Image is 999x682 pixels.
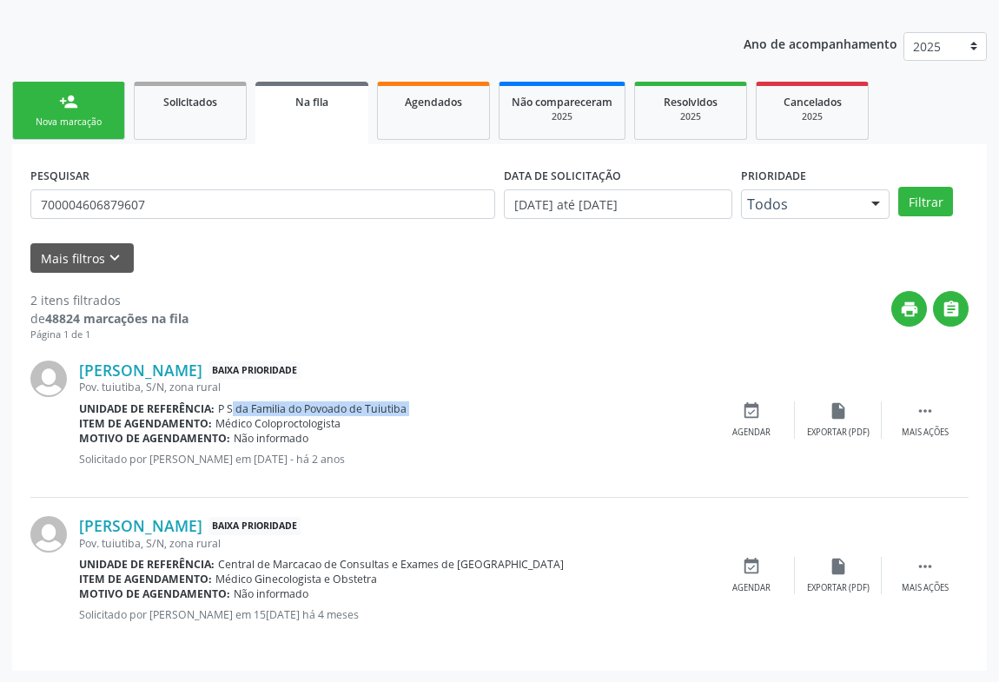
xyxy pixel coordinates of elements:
[30,291,189,309] div: 2 itens filtrados
[79,401,215,416] b: Unidade de referência:
[512,110,612,123] div: 2025
[807,582,870,594] div: Exportar (PDF)
[916,557,935,576] i: 
[30,243,134,274] button: Mais filtroskeyboard_arrow_down
[933,291,969,327] button: 
[295,95,328,109] span: Na fila
[744,32,897,54] p: Ano de acompanhamento
[742,557,761,576] i: event_available
[234,431,308,446] span: Não informado
[664,95,718,109] span: Resolvidos
[79,536,708,551] div: Pov. tuiutiba, S/N, zona rural
[79,431,230,446] b: Motivo de agendamento:
[942,300,961,319] i: 
[732,582,771,594] div: Agendar
[769,110,856,123] div: 2025
[916,401,935,420] i: 
[105,248,124,268] i: keyboard_arrow_down
[79,416,212,431] b: Item de agendamento:
[163,95,217,109] span: Solicitados
[902,427,949,439] div: Mais ações
[30,162,89,189] label: PESQUISAR
[902,582,949,594] div: Mais ações
[30,189,495,219] input: Nome, CNS
[79,361,202,380] a: [PERSON_NAME]
[829,401,848,420] i: insert_drive_file
[504,189,732,219] input: Selecione um intervalo
[900,300,919,319] i: print
[234,586,308,601] span: Não informado
[215,572,377,586] span: Médico Ginecologista e Obstetra
[79,516,202,535] a: [PERSON_NAME]
[504,162,621,189] label: DATA DE SOLICITAÇÃO
[741,162,806,189] label: Prioridade
[45,310,189,327] strong: 48824 marcações na fila
[30,516,67,553] img: img
[79,557,215,572] b: Unidade de referência:
[891,291,927,327] button: print
[898,187,953,216] button: Filtrar
[218,557,564,572] span: Central de Marcacao de Consultas e Exames de [GEOGRAPHIC_DATA]
[208,517,301,535] span: Baixa Prioridade
[215,416,341,431] span: Médico Coloproctologista
[30,309,189,328] div: de
[79,572,212,586] b: Item de agendamento:
[405,95,462,109] span: Agendados
[79,607,708,622] p: Solicitado por [PERSON_NAME] em 15[DATE] há 4 meses
[59,92,78,111] div: person_add
[512,95,612,109] span: Não compareceram
[647,110,734,123] div: 2025
[747,195,855,213] span: Todos
[742,401,761,420] i: event_available
[208,361,301,380] span: Baixa Prioridade
[829,557,848,576] i: insert_drive_file
[79,586,230,601] b: Motivo de agendamento:
[218,401,407,416] span: P S da Familia do Povoado de Tuiutiba
[30,328,189,342] div: Página 1 de 1
[25,116,112,129] div: Nova marcação
[732,427,771,439] div: Agendar
[784,95,842,109] span: Cancelados
[30,361,67,397] img: img
[79,452,708,467] p: Solicitado por [PERSON_NAME] em [DATE] - há 2 anos
[79,380,708,394] div: Pov. tuiutiba, S/N, zona rural
[807,427,870,439] div: Exportar (PDF)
